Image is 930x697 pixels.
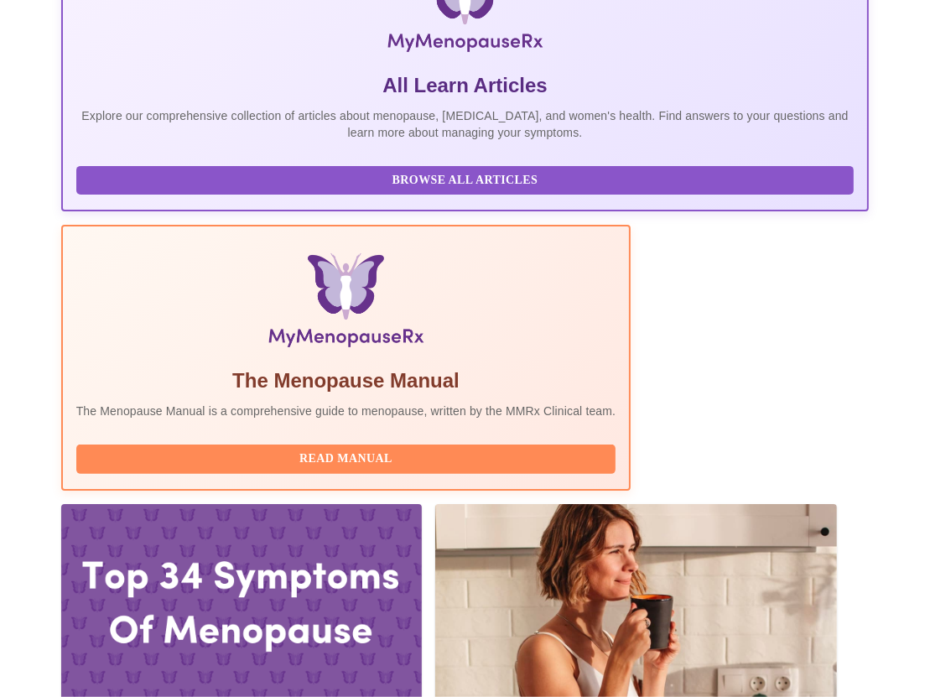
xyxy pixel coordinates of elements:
button: Browse All Articles [76,166,855,195]
p: Explore our comprehensive collection of articles about menopause, [MEDICAL_DATA], and women's hea... [76,107,855,141]
h5: The Menopause Manual [76,367,616,394]
span: Browse All Articles [93,170,838,191]
a: Read Manual [76,450,621,465]
p: The Menopause Manual is a comprehensive guide to menopause, written by the MMRx Clinical team. [76,403,616,419]
span: Read Manual [93,449,600,470]
img: Menopause Manual [162,253,530,354]
h5: All Learn Articles [76,72,855,99]
a: Browse All Articles [76,172,859,186]
button: Read Manual [76,445,616,474]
